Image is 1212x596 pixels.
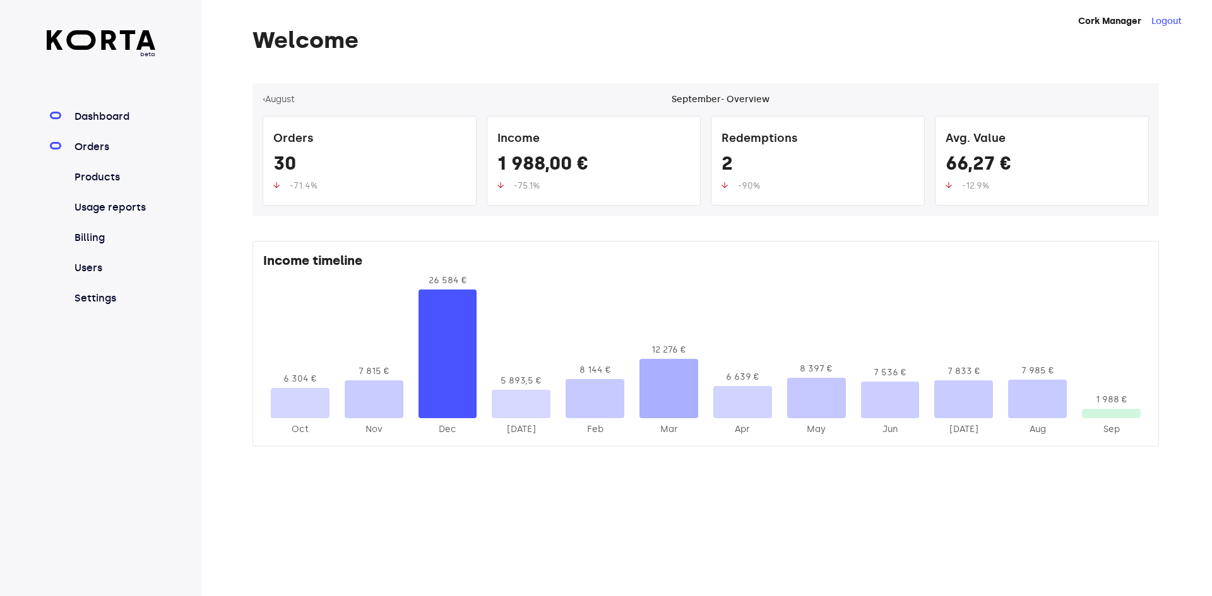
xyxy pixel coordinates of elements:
strong: Cork Manager [1078,16,1141,26]
img: up [497,182,504,189]
div: 6 304 € [271,373,330,385]
a: Billing [72,230,156,245]
span: beta [47,50,156,59]
span: -90% [738,180,760,191]
div: 2 [722,152,914,180]
img: up [273,182,280,189]
div: 2025-Sep [1082,423,1141,436]
div: Avg. Value [946,127,1138,152]
div: 66,27 € [946,152,1138,180]
div: 26 584 € [419,274,477,287]
a: Products [72,170,156,185]
div: 6 639 € [713,371,772,383]
div: 7 536 € [861,366,920,379]
div: 7 985 € [1008,365,1067,377]
img: up [946,182,952,189]
div: 1 988,00 € [497,152,690,180]
div: 8 144 € [566,364,624,377]
div: 2025-Apr [713,423,772,436]
a: Dashboard [72,109,156,124]
div: 2025-May [787,423,846,436]
img: Korta [47,30,156,50]
div: 1 988 € [1082,394,1141,406]
div: 12 276 € [639,344,698,356]
button: ‹August [263,93,295,106]
h1: Welcome [252,28,1159,53]
div: 2025-Jan [492,423,550,436]
div: 2025-Mar [639,423,698,436]
div: 2025-Jun [861,423,920,436]
div: 2024-Nov [345,423,403,436]
div: Redemptions [722,127,914,152]
div: 2025-Feb [566,423,624,436]
div: 2025-Jul [934,423,993,436]
span: -71.4% [290,180,318,191]
div: Income timeline [263,252,1148,274]
a: Orders [72,139,156,155]
a: beta [47,30,156,59]
div: 5 893,5 € [492,375,550,387]
a: Usage reports [72,200,156,215]
div: 7 833 € [934,365,993,378]
div: 2024-Dec [419,423,477,436]
div: Orders [273,127,466,152]
div: 30 [273,152,466,180]
button: Logout [1151,15,1182,28]
span: -12.9% [962,180,989,191]
a: Users [72,260,156,276]
a: Settings [72,291,156,306]
img: up [722,182,728,189]
div: 2024-Oct [271,423,330,436]
div: 2025-Aug [1008,423,1067,436]
div: Income [497,127,690,152]
div: September - Overview [672,93,769,106]
div: 8 397 € [787,363,846,375]
span: -75.1% [514,180,540,191]
div: 7 815 € [345,365,403,378]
